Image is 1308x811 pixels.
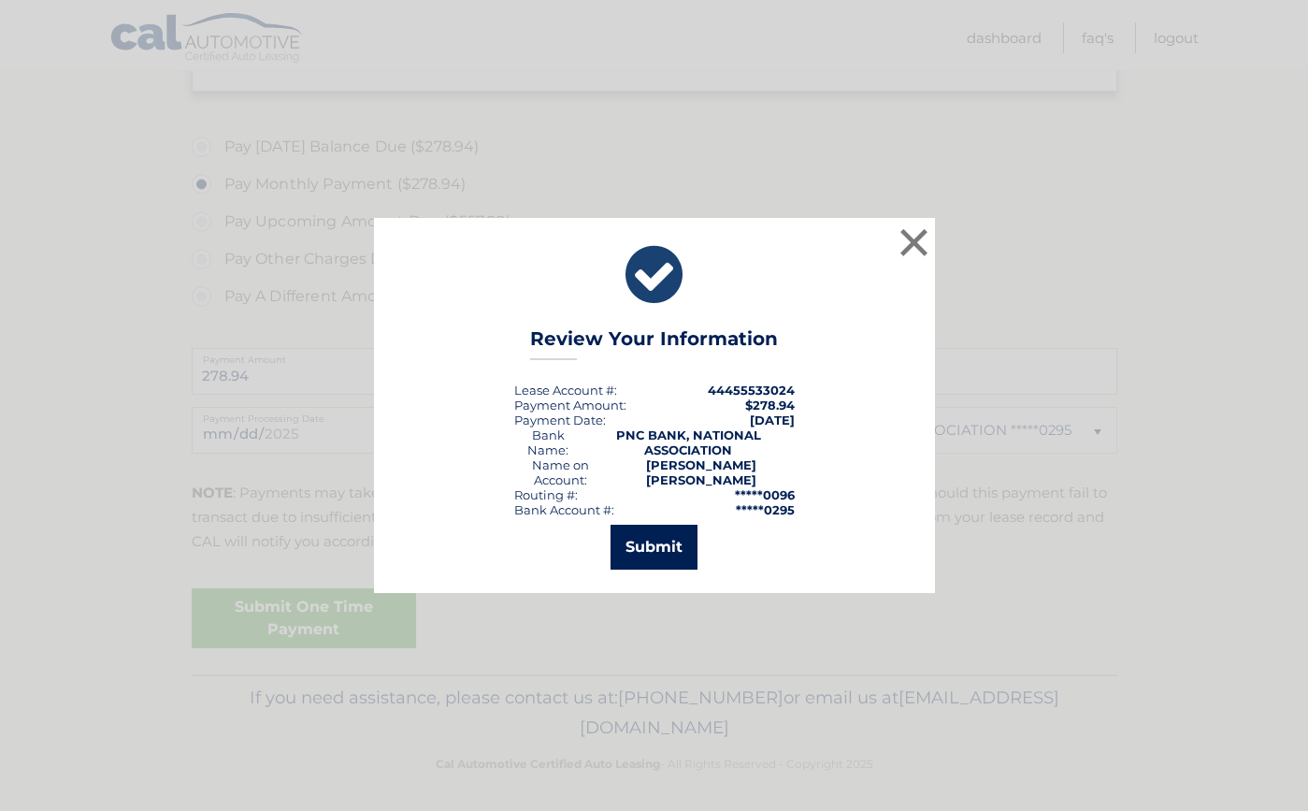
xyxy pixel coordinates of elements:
span: [DATE] [750,413,795,427]
div: Name on Account: [514,457,609,487]
div: Bank Account #: [514,502,614,517]
strong: [PERSON_NAME] [PERSON_NAME] [646,457,756,487]
strong: 44455533024 [708,383,795,398]
div: Lease Account #: [514,383,617,398]
h3: Review Your Information [530,327,778,360]
div: Payment Amount: [514,398,626,413]
div: : [514,413,606,427]
div: Bank Name: [514,427,582,457]
span: $278.94 [745,398,795,413]
div: Routing #: [514,487,578,502]
button: Submit [611,525,697,570]
span: Payment Date [514,413,603,427]
strong: PNC BANK, NATIONAL ASSOCIATION [616,427,761,457]
button: × [896,224,933,261]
